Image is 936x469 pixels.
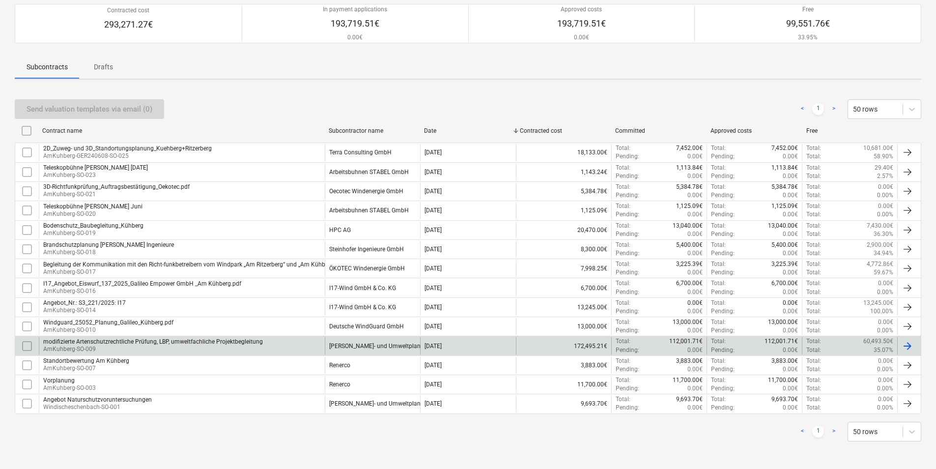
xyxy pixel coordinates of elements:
[796,426,808,438] a: Previous page
[711,183,726,191] p: Total :
[43,306,126,315] p: AmKuhberg-SO-014
[711,404,735,412] p: Pending :
[711,249,735,258] p: Pending :
[806,172,821,180] p: Total :
[516,222,611,238] div: 20,470.00€
[687,404,703,412] p: 0.00€
[557,5,606,14] p: Approved costs
[425,188,442,195] div: [DATE]
[828,103,840,115] a: Next page
[783,191,798,200] p: 0.00€
[329,343,450,350] div: ANUVA Stadt- und Umweltplanung GmbH
[806,288,821,296] p: Total :
[783,172,798,180] p: 0.00€
[425,381,442,388] div: [DATE]
[323,33,387,42] p: 0.00€
[711,260,726,268] p: Total :
[874,346,893,354] p: 35.07%
[676,164,703,172] p: 1,113.84€
[616,326,639,335] p: Pending :
[425,246,442,253] div: [DATE]
[616,365,639,374] p: Pending :
[768,376,798,384] p: 11,700.00€
[711,337,726,346] p: Total :
[616,191,639,200] p: Pending :
[806,210,821,219] p: Total :
[616,384,639,393] p: Pending :
[676,241,703,249] p: 5,400.00€
[616,241,630,249] p: Total :
[323,5,387,14] p: In payment applications
[806,230,821,238] p: Total :
[516,395,611,412] div: 9,693.70€
[812,426,824,438] a: Page 1 is your current page
[323,18,387,29] p: 193,719.51€
[687,249,703,258] p: 0.00€
[27,62,68,72] p: Subcontracts
[425,343,442,350] div: [DATE]
[616,357,630,365] p: Total :
[765,337,798,346] p: 112,001.71€
[616,172,639,180] p: Pending :
[616,268,639,277] p: Pending :
[806,376,821,384] p: Total :
[711,376,726,384] p: Total :
[806,249,821,258] p: Total :
[687,288,703,296] p: 0.00€
[616,183,630,191] p: Total :
[828,426,840,438] a: Next page
[43,280,241,287] div: I17_Angebot_Eiswurf_137_2025_Galileo Empower GmbH _Am Kühberg.pdf
[616,299,630,307] p: Total :
[557,33,606,42] p: 0.00€
[806,384,821,393] p: Total :
[878,279,893,288] p: 0.00€
[616,222,630,230] p: Total :
[329,381,350,388] div: Renerco
[516,318,611,335] div: 13,000.00€
[783,404,798,412] p: 0.00€
[516,202,611,219] div: 1,125.09€
[43,190,190,199] p: AmKuhberg-SO-021
[875,164,893,172] p: 29.40€
[425,169,442,176] div: [DATE]
[771,279,798,288] p: 6,700.00€
[806,307,821,316] p: Total :
[329,362,350,369] div: Renerco
[516,164,611,180] div: 1,143.24€
[43,345,263,353] p: AmKuhberg-SO-009
[43,396,152,403] div: Angebot Naturschutzvoruntersuchungen
[43,145,212,152] div: 2D_Zuweg- und 3D_Standortungsplanung_Kuehberg+Ritzerberg
[863,144,893,152] p: 10,681.00€
[711,222,726,230] p: Total :
[425,285,442,292] div: [DATE]
[615,127,703,134] div: Committed
[771,260,798,268] p: 3,225.39€
[783,346,798,354] p: 0.00€
[616,164,630,172] p: Total :
[768,318,798,326] p: 13,000.00€
[616,279,630,288] p: Total :
[711,152,735,161] p: Pending :
[877,365,893,374] p: 0.00%
[43,203,142,210] div: Teleskopbühne [PERSON_NAME] Juni
[43,268,336,276] p: AmKuhberg-SO-017
[806,318,821,326] p: Total :
[687,172,703,180] p: 0.00€
[806,191,821,200] p: Total :
[771,395,798,404] p: 9,693.70€
[616,346,639,354] p: Pending :
[771,202,798,210] p: 1,125.09€
[425,149,442,156] div: [DATE]
[676,357,703,365] p: 3,883.00€
[877,404,893,412] p: 0.00%
[878,318,893,326] p: 0.00€
[676,395,703,404] p: 9,693.70€
[669,337,703,346] p: 112,001.71€
[43,152,212,160] p: AmKuhberg-GER240608-SO-025
[783,299,798,307] p: 0.00€
[711,395,726,404] p: Total :
[616,404,639,412] p: Pending :
[711,210,735,219] p: Pending :
[676,202,703,210] p: 1,125.09€
[676,260,703,268] p: 3,225.39€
